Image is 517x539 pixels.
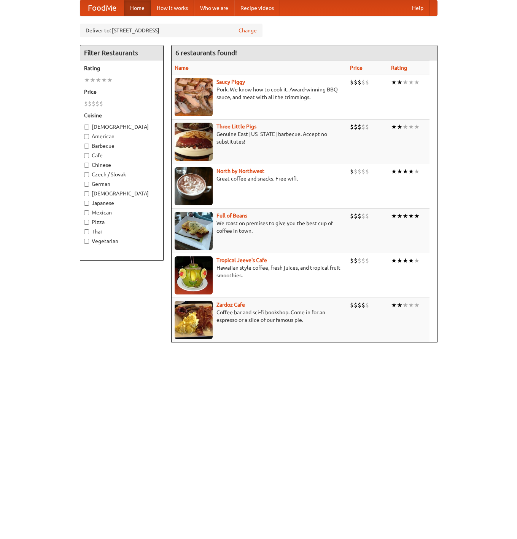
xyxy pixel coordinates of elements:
a: Price [350,65,363,71]
li: $ [361,256,365,265]
h4: Filter Restaurants [80,45,163,61]
h5: Cuisine [84,112,159,119]
li: $ [365,256,369,265]
li: $ [361,301,365,309]
input: Czech / Slovak [84,172,89,177]
a: Change [239,27,257,34]
li: ★ [402,212,408,220]
li: $ [350,78,354,86]
img: zardoz.jpg [175,301,213,339]
li: $ [92,99,95,108]
li: ★ [391,78,397,86]
a: Who we are [194,0,234,16]
label: Thai [84,228,159,235]
a: Help [406,0,430,16]
li: ★ [414,123,420,131]
li: ★ [397,301,402,309]
li: $ [354,212,358,220]
input: Chinese [84,163,89,168]
li: ★ [90,76,95,84]
input: Thai [84,229,89,234]
li: ★ [397,167,402,176]
li: $ [361,212,365,220]
li: ★ [397,78,402,86]
li: ★ [391,301,397,309]
li: $ [354,301,358,309]
img: saucy.jpg [175,78,213,116]
li: $ [354,78,358,86]
li: $ [365,301,369,309]
li: $ [95,99,99,108]
input: [DEMOGRAPHIC_DATA] [84,125,89,130]
li: $ [354,256,358,265]
li: ★ [414,301,420,309]
li: ★ [391,212,397,220]
li: ★ [408,78,414,86]
li: $ [365,78,369,86]
li: ★ [408,167,414,176]
input: Cafe [84,153,89,158]
label: American [84,133,159,140]
li: $ [350,212,354,220]
a: Name [175,65,189,71]
li: ★ [391,167,397,176]
a: Home [124,0,151,16]
li: ★ [402,123,408,131]
li: ★ [101,76,107,84]
label: Vegetarian [84,237,159,245]
li: ★ [408,301,414,309]
li: $ [365,167,369,176]
li: $ [350,301,354,309]
label: Japanese [84,199,159,207]
li: $ [358,301,361,309]
a: Three Little Pigs [216,123,256,130]
li: $ [358,78,361,86]
input: [DEMOGRAPHIC_DATA] [84,191,89,196]
input: Vegetarian [84,239,89,244]
a: North by Northwest [216,168,264,174]
li: ★ [414,78,420,86]
li: $ [361,123,365,131]
p: Pork. We know how to cook it. Award-winning BBQ sauce, and meat with all the trimmings. [175,86,344,101]
li: ★ [402,78,408,86]
a: Full of Beans [216,213,247,219]
input: Mexican [84,210,89,215]
li: $ [361,78,365,86]
div: Deliver to: [STREET_ADDRESS] [80,24,262,37]
label: [DEMOGRAPHIC_DATA] [84,190,159,197]
li: $ [350,123,354,131]
input: Barbecue [84,144,89,149]
h5: Price [84,88,159,96]
li: ★ [391,256,397,265]
li: ★ [402,167,408,176]
label: Chinese [84,161,159,169]
label: German [84,180,159,188]
input: Japanese [84,201,89,206]
li: ★ [397,123,402,131]
label: Czech / Slovak [84,171,159,178]
p: Hawaiian style coffee, fresh juices, and tropical fruit smoothies. [175,264,344,279]
input: German [84,182,89,187]
li: ★ [414,212,420,220]
li: ★ [402,256,408,265]
li: $ [354,167,358,176]
li: $ [361,167,365,176]
li: $ [350,256,354,265]
label: Pizza [84,218,159,226]
a: Tropical Jeeve's Cafe [216,257,267,263]
a: Zardoz Cafe [216,302,245,308]
p: Genuine East [US_STATE] barbecue. Accept no substitutes! [175,130,344,146]
li: ★ [402,301,408,309]
img: littlepigs.jpg [175,123,213,161]
li: $ [358,256,361,265]
h5: Rating [84,64,159,72]
a: Recipe videos [234,0,280,16]
li: ★ [95,76,101,84]
img: north.jpg [175,167,213,205]
li: ★ [408,256,414,265]
li: ★ [414,256,420,265]
li: $ [88,99,92,108]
